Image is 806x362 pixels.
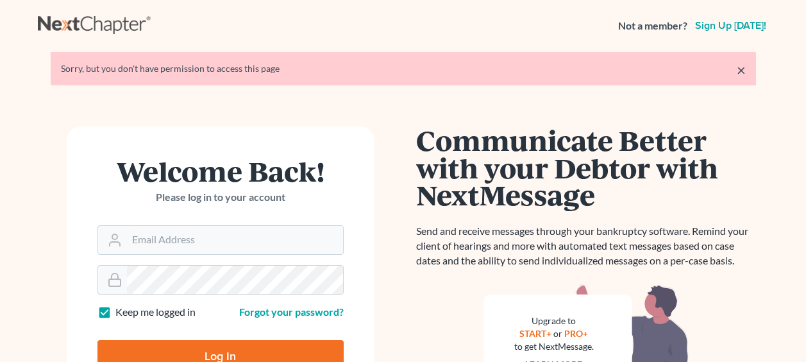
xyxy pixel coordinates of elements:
[618,19,687,33] strong: Not a member?
[737,62,746,78] a: ×
[127,226,343,254] input: Email Address
[693,21,769,31] a: Sign up [DATE]!
[553,328,562,339] span: or
[416,126,756,209] h1: Communicate Better with your Debtor with NextMessage
[514,315,594,327] div: Upgrade to
[514,340,594,353] div: to get NextMessage.
[115,305,196,320] label: Keep me logged in
[519,328,551,339] a: START+
[416,224,756,268] p: Send and receive messages through your bankruptcy software. Remind your client of hearings and mo...
[97,190,344,205] p: Please log in to your account
[97,157,344,185] h1: Welcome Back!
[239,306,344,318] a: Forgot your password?
[564,328,588,339] a: PRO+
[61,62,746,75] div: Sorry, but you don't have permission to access this page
